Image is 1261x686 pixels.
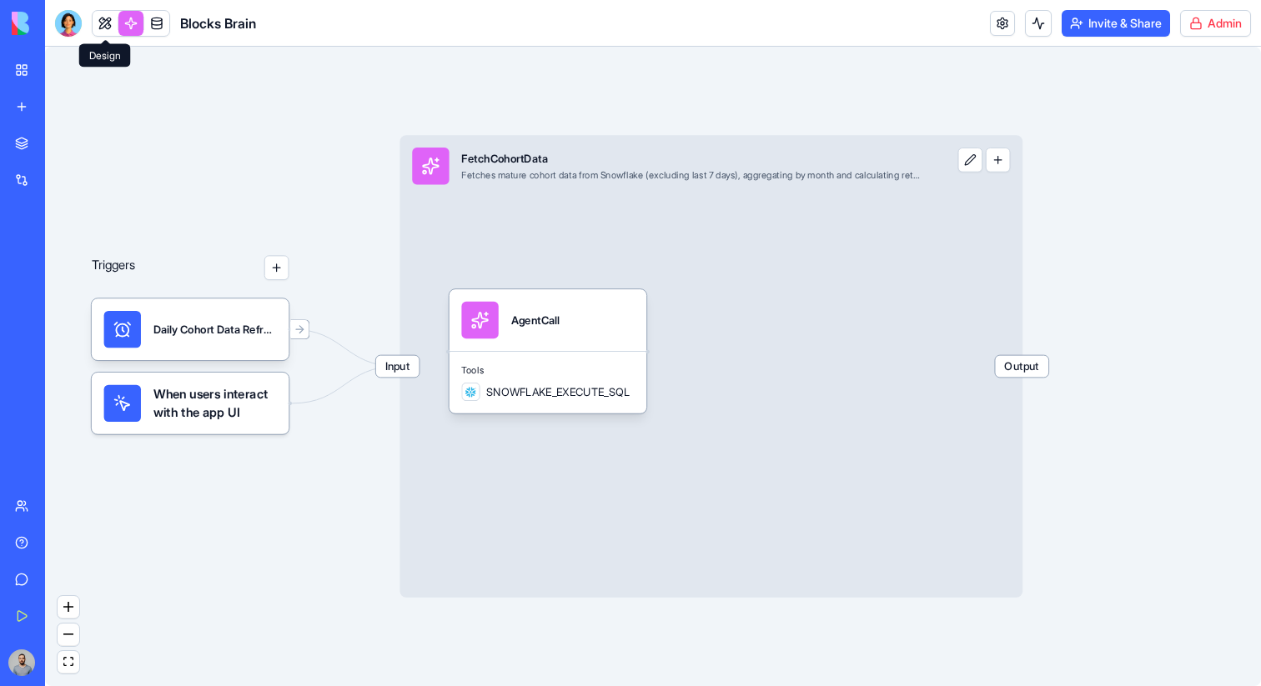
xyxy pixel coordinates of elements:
div: AgentCall [511,313,560,328]
div: FetchCohortData [461,151,923,166]
span: Tools [461,364,634,377]
span: When users interact with the app UI [153,385,277,422]
g: Edge from UI_TRIGGERS to 68c6fe553f3f1f6d79b5c66c [292,366,397,403]
p: Triggers [92,255,136,280]
button: Invite & Share [1062,10,1170,37]
div: Fetches mature cohort data from Snowflake (excluding last 7 days), aggregating by month and calcu... [461,169,923,182]
img: image_123650291_bsq8ao.jpg [8,649,35,676]
span: SNOWFLAKE_EXECUTE_SQL [486,384,630,399]
div: InputFetchCohortDataFetches mature cohort data from Snowflake (excluding last 7 days), aggregatin... [399,135,1022,597]
div: Triggers [92,206,289,434]
span: Input [376,356,419,378]
span: Output [995,356,1048,378]
button: fit view [58,651,79,673]
div: Daily Cohort Data RefreshTrigger [153,322,277,337]
button: Admin [1180,10,1251,37]
span: Blocks Brain [180,13,256,33]
div: AgentCallToolsSNOWFLAKE_EXECUTE_SQL [450,289,647,413]
button: zoom in [58,596,79,618]
img: logo [12,12,115,35]
div: Design [79,44,131,68]
div: When users interact with the app UI [92,373,289,434]
div: Daily Cohort Data RefreshTrigger [92,298,289,360]
g: Edge from 68ccf3684b26607e9fb72abf to 68c6fe553f3f1f6d79b5c66c [292,329,397,366]
button: zoom out [58,623,79,646]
